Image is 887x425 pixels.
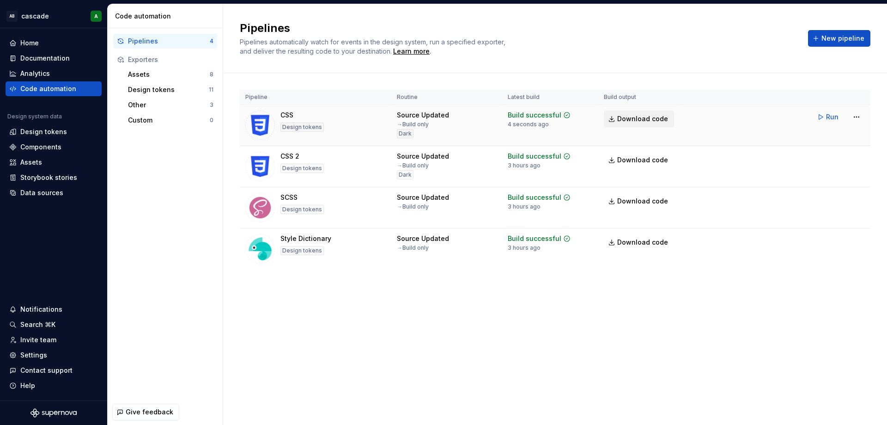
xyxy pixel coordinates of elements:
div: Exporters [128,55,213,64]
th: Latest build [502,90,598,105]
div: Search ⌘K [20,320,55,329]
div: Assets [128,70,210,79]
a: Documentation [6,51,102,66]
div: Build successful [508,234,561,243]
button: Pipelines4 [113,34,217,49]
button: Notifications [6,302,102,317]
span: New pipeline [821,34,864,43]
span: Pipelines automatically watch for events in the design system, run a specified exporter, and deli... [240,38,507,55]
div: Storybook stories [20,173,77,182]
div: Settings [20,351,47,360]
button: Search ⌘K [6,317,102,332]
button: Design tokens11 [124,82,217,97]
div: → Build only [397,203,429,210]
div: 3 hours ago [508,203,541,210]
a: Settings [6,348,102,363]
a: Download code [604,111,674,127]
div: 8 [210,71,213,78]
a: Code automation [6,81,102,96]
button: Run [813,109,844,125]
svg: Supernova Logo [30,408,77,418]
div: Source Updated [397,234,449,243]
button: Other3 [124,98,217,112]
div: AB [6,11,18,22]
div: Analytics [20,69,50,78]
div: Design tokens [280,205,324,214]
a: Data sources [6,185,102,200]
button: New pipeline [808,30,870,47]
span: . [392,48,431,55]
div: Code automation [20,84,76,93]
div: CSS [280,111,293,120]
div: A [94,12,98,20]
div: 4 [210,37,213,45]
span: Download code [617,114,668,123]
div: Design tokens [280,164,324,173]
span: Run [826,112,838,122]
div: Design system data [7,113,62,120]
div: → Build only [397,121,429,128]
div: Custom [128,116,210,125]
a: Assets [6,155,102,170]
div: Build successful [508,152,561,161]
span: Download code [617,197,668,206]
button: Contact support [6,363,102,378]
div: Help [20,381,35,390]
span: Download code [617,238,668,247]
div: Style Dictionary [280,234,331,243]
div: Home [20,38,39,48]
a: Learn more [393,47,430,56]
div: 0 [210,117,213,124]
a: Home [6,36,102,50]
div: → Build only [397,162,429,169]
div: Source Updated [397,193,449,202]
div: Data sources [20,188,63,197]
button: ABcascadeA [2,6,105,26]
div: Design tokens [280,123,324,132]
div: Contact support [20,366,73,375]
a: Download code [604,193,674,209]
div: 3 [210,101,213,109]
span: Give feedback [126,407,173,417]
div: Components [20,142,61,152]
a: Analytics [6,66,102,81]
a: Design tokens [6,124,102,139]
button: Custom0 [124,113,217,128]
div: Dark [397,129,413,138]
div: cascade [21,12,49,21]
div: Design tokens [280,246,324,255]
div: 4 seconds ago [508,121,549,128]
div: Source Updated [397,152,449,161]
div: 3 hours ago [508,244,541,252]
a: Download code [604,152,674,168]
div: Assets [20,158,42,167]
div: Notifications [20,305,62,314]
div: 3 hours ago [508,162,541,169]
div: Pipelines [128,37,210,46]
h2: Pipelines [240,21,797,36]
th: Pipeline [240,90,391,105]
div: Build successful [508,193,561,202]
div: Code automation [115,12,219,21]
div: 11 [209,86,213,93]
button: Give feedback [112,404,179,420]
a: Storybook stories [6,170,102,185]
div: Documentation [20,54,70,63]
a: Download code [604,234,674,251]
button: Help [6,378,102,393]
div: SCSS [280,193,298,202]
div: Build successful [508,111,561,120]
div: → Build only [397,244,429,252]
div: Dark [397,170,413,179]
a: Invite team [6,333,102,347]
th: Build output [598,90,680,105]
div: CSS 2 [280,152,299,161]
button: Assets8 [124,67,217,82]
